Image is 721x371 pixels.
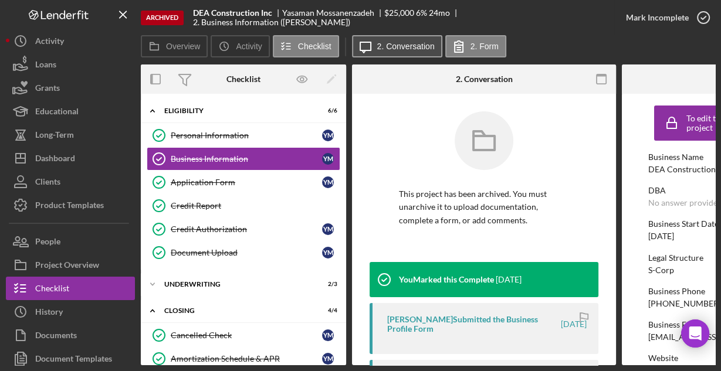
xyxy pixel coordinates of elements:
[35,300,63,326] div: History
[171,154,322,164] div: Business Information
[496,275,522,284] time: 2024-01-19 21:26
[35,170,60,196] div: Clients
[352,35,442,57] button: 2. Conversation
[399,275,494,284] div: You Marked this Complete
[171,354,322,363] div: Amortization Schedule & APR
[193,18,350,27] div: 2. Business Information ([PERSON_NAME])
[35,253,99,280] div: Project Overview
[6,147,135,170] button: Dashboard
[6,123,135,147] button: Long-Term
[429,8,450,18] div: 24 mo
[384,8,414,18] div: $25,000
[316,107,337,114] div: 6 / 6
[147,217,340,241] a: Credit AuthorizationYM
[35,123,74,149] div: Long-Term
[282,8,384,18] div: Yasaman Mossanenzadeh
[147,241,340,264] a: Document UploadYM
[648,299,721,308] div: [PHONE_NUMBER]
[316,281,337,288] div: 2 / 3
[6,277,135,300] button: Checklist
[456,74,513,84] div: 2. Conversation
[6,193,135,217] button: Product Templates
[377,42,435,51] label: 2. Conversation
[6,230,135,253] button: People
[171,224,322,234] div: Credit Authorization
[648,232,674,241] div: [DATE]
[147,347,340,370] a: Amortization Schedule & APRYM
[416,8,427,18] div: 6 %
[322,329,334,341] div: Y M
[35,277,69,303] div: Checklist
[35,193,104,220] div: Product Templates
[171,331,322,340] div: Cancelled Check
[399,188,569,227] p: This project has been archived. You must unarchive it to upload documentation, complete a form, o...
[298,42,331,51] label: Checklist
[322,153,334,165] div: Y M
[322,176,334,188] div: Y M
[35,76,60,103] div: Grants
[322,353,334,365] div: Y M
[322,130,334,141] div: Y M
[6,170,135,193] button: Clients
[6,253,135,277] button: Project Overview
[166,42,200,51] label: Overview
[164,307,308,314] div: Closing
[445,35,506,57] button: 2. Form
[322,247,334,258] div: Y M
[35,29,64,56] div: Activity
[6,347,135,370] button: Document Templates
[6,29,135,53] button: Activity
[147,147,340,171] a: Business InformationYM
[171,131,322,140] div: Personal Information
[6,53,135,76] button: Loans
[171,178,322,187] div: Application Form
[6,76,135,100] button: Grants
[141,35,208,57] button: Overview
[147,171,340,194] a: Application FormYM
[226,74,260,84] div: Checklist
[470,42,499,51] label: 2. Form
[6,324,135,347] button: Documents
[35,53,56,79] div: Loans
[6,100,135,123] button: Educational
[322,223,334,235] div: Y M
[147,324,340,347] a: Cancelled CheckYM
[211,35,269,57] button: Activity
[236,42,262,51] label: Activity
[147,124,340,147] a: Personal InformationYM
[387,315,559,333] div: [PERSON_NAME] Submitted the Business Profile Form
[141,11,184,25] div: Archived
[561,319,587,329] time: 2024-01-18 22:48
[6,300,135,324] button: History
[171,201,340,210] div: Credit Report
[316,307,337,314] div: 4 / 4
[171,248,322,257] div: Document Upload
[164,107,308,114] div: Eligibility
[614,6,715,29] button: Mark Incomplete
[35,147,75,173] div: Dashboard
[648,266,674,275] div: S-Corp
[164,281,308,288] div: Underwriting
[35,100,79,126] div: Educational
[681,319,709,348] div: Open Intercom Messenger
[35,230,60,256] div: People
[626,6,689,29] div: Mark Incomplete
[273,35,339,57] button: Checklist
[35,324,77,350] div: Documents
[147,194,340,217] a: Credit Report
[193,8,272,18] b: DEA Construction Inc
